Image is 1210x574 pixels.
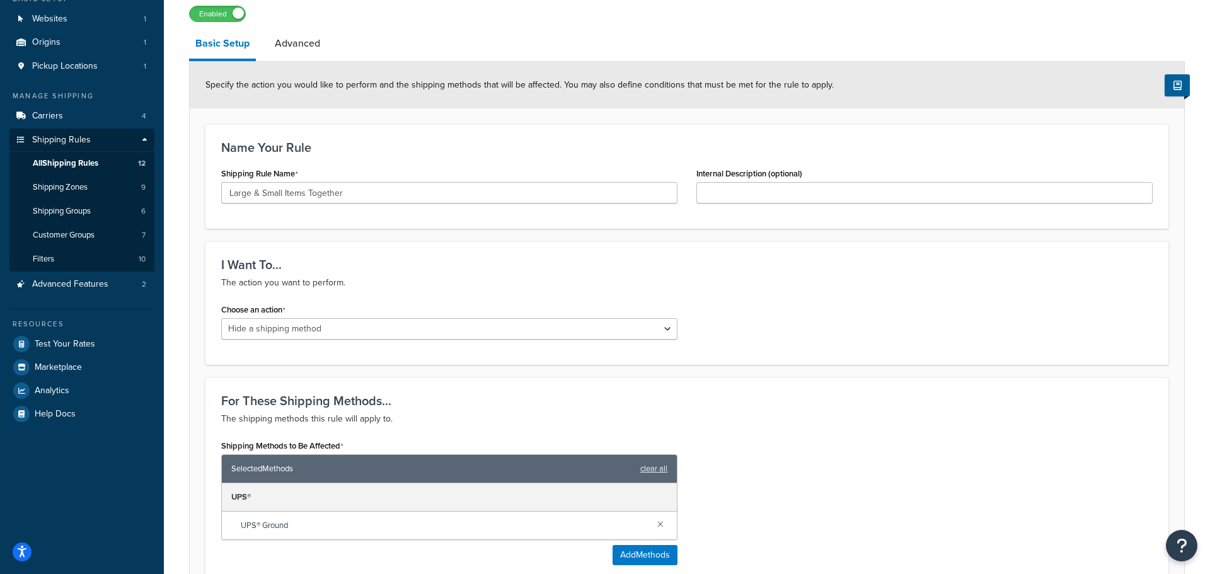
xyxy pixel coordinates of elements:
label: Enabled [190,6,245,21]
label: Shipping Rule Name [221,169,298,179]
span: Origins [32,37,60,48]
span: 7 [142,230,146,241]
a: Customer Groups7 [9,224,154,247]
a: Advanced Features2 [9,273,154,296]
li: Shipping Zones [9,176,154,199]
a: Origins1 [9,31,154,54]
a: AllShipping Rules12 [9,152,154,175]
li: Customer Groups [9,224,154,247]
a: Filters10 [9,248,154,271]
p: The shipping methods this rule will apply to. [221,411,1153,427]
li: Advanced Features [9,273,154,296]
span: 12 [138,158,146,169]
div: UPS® [222,483,677,512]
a: Basic Setup [189,28,256,61]
li: Shipping Rules [9,129,154,272]
button: Show Help Docs [1165,74,1190,96]
h3: Name Your Rule [221,141,1153,154]
a: Help Docs [9,403,154,425]
span: Specify the action you would like to perform and the shipping methods that will be affected. You ... [205,78,834,91]
span: Carriers [32,111,63,122]
span: 9 [141,182,146,193]
span: 6 [141,206,146,217]
a: Shipping Groups6 [9,200,154,223]
button: AddMethods [613,545,677,565]
span: Advanced Features [32,279,108,290]
a: Shipping Zones9 [9,176,154,199]
h3: For These Shipping Methods... [221,394,1153,408]
li: Carriers [9,105,154,128]
a: Pickup Locations1 [9,55,154,78]
li: Pickup Locations [9,55,154,78]
span: Pickup Locations [32,61,98,72]
span: Help Docs [35,409,76,420]
span: UPS® Ground [241,517,647,534]
a: Test Your Rates [9,333,154,355]
label: Internal Description (optional) [696,169,802,178]
span: Test Your Rates [35,339,95,350]
p: The action you want to perform. [221,275,1153,290]
a: Carriers4 [9,105,154,128]
span: 1 [144,37,146,48]
span: 2 [142,279,146,290]
a: Analytics [9,379,154,402]
span: Shipping Zones [33,182,88,193]
span: Customer Groups [33,230,95,241]
span: 1 [144,14,146,25]
span: Shipping Rules [32,135,91,146]
button: Open Resource Center [1166,530,1197,561]
a: Advanced [268,28,326,59]
label: Shipping Methods to Be Affected [221,441,343,451]
a: Shipping Rules [9,129,154,152]
span: Analytics [35,386,69,396]
li: Filters [9,248,154,271]
div: Resources [9,319,154,330]
a: clear all [640,460,667,478]
div: Manage Shipping [9,91,154,101]
li: Websites [9,8,154,31]
span: 10 [139,254,146,265]
span: Shipping Groups [33,206,91,217]
span: Filters [33,254,54,265]
span: Selected Methods [231,460,634,478]
label: Choose an action [221,305,285,315]
span: 1 [144,61,146,72]
span: Marketplace [35,362,82,373]
a: Marketplace [9,356,154,379]
li: Shipping Groups [9,200,154,223]
a: Websites1 [9,8,154,31]
li: Origins [9,31,154,54]
span: All Shipping Rules [33,158,98,169]
span: 4 [142,111,146,122]
span: Websites [32,14,67,25]
h3: I Want To... [221,258,1153,272]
